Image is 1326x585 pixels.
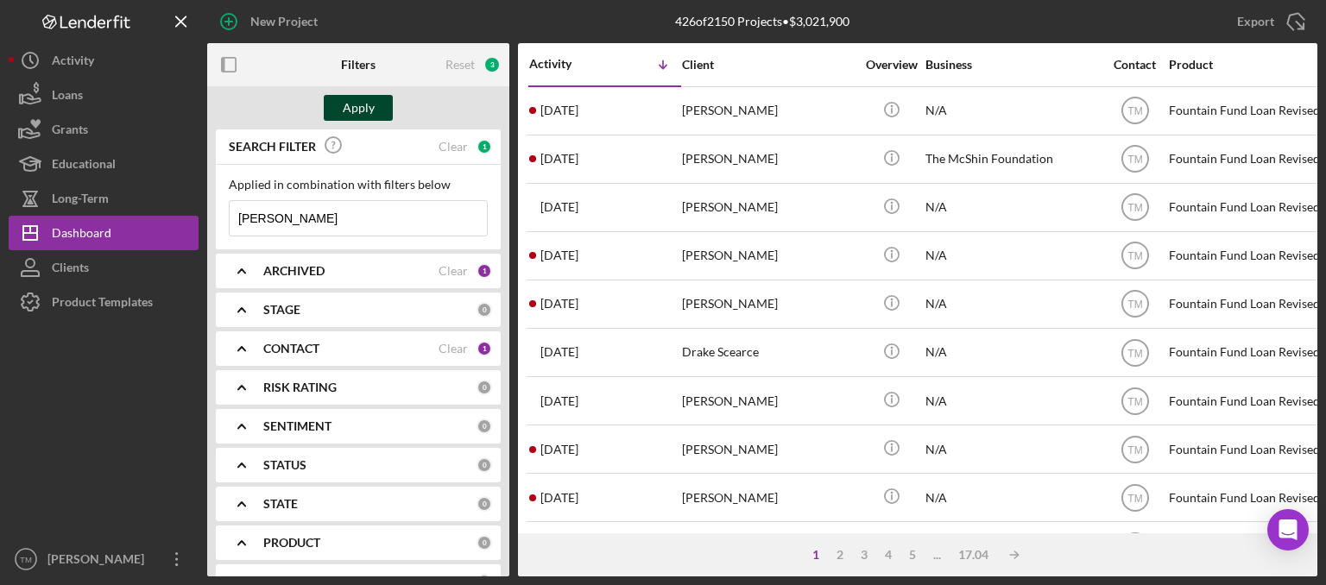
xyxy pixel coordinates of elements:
div: [PERSON_NAME] [682,523,855,569]
time: 2025-07-22 19:25 [540,491,578,505]
div: N/A [925,426,1098,472]
button: Activity [9,43,199,78]
div: [PERSON_NAME] [682,281,855,327]
time: 2025-07-23 17:50 [540,443,578,456]
div: N/A [925,475,1098,520]
button: Clients [9,250,199,285]
div: 4 [876,548,900,562]
text: TM [1127,347,1142,359]
div: N/A [925,378,1098,424]
time: 2025-08-05 14:47 [540,394,578,408]
div: 1 [477,139,492,154]
button: Grants [9,112,199,147]
div: 1 [477,263,492,279]
div: Clear [439,342,468,355]
div: Overview [859,58,924,72]
button: TM[PERSON_NAME] [9,542,199,576]
div: 5 [900,548,925,562]
time: 2025-08-05 16:08 [540,345,578,359]
div: New Project [250,4,318,39]
div: 0 [477,302,492,318]
div: Apply [343,95,375,121]
div: Educational [52,147,116,186]
button: New Project [207,4,335,39]
button: Educational [9,147,199,181]
text: TM [1127,250,1142,262]
div: The McShin Foundation [925,136,1098,182]
div: N/A [925,281,1098,327]
div: Drake Scearce [682,330,855,375]
div: Product Templates [52,285,153,324]
div: [PERSON_NAME] [682,88,855,134]
div: [PERSON_NAME] [682,475,855,520]
div: 2 [828,548,852,562]
text: TM [1127,492,1142,504]
div: Loans [52,78,83,116]
text: TM [1127,202,1142,214]
div: 0 [477,496,492,512]
text: TM [1127,299,1142,311]
time: 2025-08-14 19:52 [540,104,578,117]
button: Loans [9,78,199,112]
b: Filters [341,58,376,72]
div: 426 of 2150 Projects • $3,021,900 [675,15,849,28]
div: 1 [804,548,828,562]
b: STATE [263,497,298,511]
div: [PERSON_NAME] [682,233,855,279]
text: TM [1127,105,1142,117]
div: Business [925,58,1098,72]
div: 3 [852,548,876,562]
div: 3 [483,56,501,73]
b: STAGE [263,303,300,317]
div: ... [925,548,950,562]
b: RISK RATING [263,381,337,394]
button: Dashboard [9,216,199,250]
div: [PERSON_NAME] [43,542,155,581]
b: STATUS [263,458,306,472]
div: Dashboard [52,216,111,255]
b: SEARCH FILTER [229,140,316,154]
button: Export [1220,4,1317,39]
div: Export [1237,4,1274,39]
div: Client [682,58,855,72]
div: N/A [925,233,1098,279]
div: Long-Term [52,181,109,220]
b: ARCHIVED [263,264,325,278]
time: 2025-08-10 21:14 [540,248,578,262]
text: TM [20,555,32,564]
div: N/A [925,185,1098,230]
button: Apply [324,95,393,121]
div: Applied in combination with filters below [229,178,488,192]
div: Contact [1102,58,1167,72]
div: Activity [529,57,605,71]
div: 0 [477,418,492,434]
b: PRODUCT [263,536,320,550]
div: Clear [439,264,468,278]
time: 2025-08-14 15:49 [540,152,578,166]
div: Reset [445,58,475,72]
div: N/A [925,330,1098,375]
time: 2025-08-05 18:42 [540,297,578,311]
div: [PERSON_NAME] [682,378,855,424]
div: N/A [925,88,1098,134]
div: 0 [477,457,492,473]
div: 0 [477,535,492,550]
b: CONTACT [263,342,319,355]
div: [PERSON_NAME] [682,136,855,182]
div: [PERSON_NAME] [682,426,855,472]
text: TM [1127,395,1142,407]
div: 17.04 [950,548,997,562]
button: Long-Term [9,181,199,216]
div: Clients [52,250,89,289]
time: 2025-08-14 15:12 [540,200,578,214]
button: Product Templates [9,285,199,319]
div: 1 [477,341,492,356]
div: Activity [52,43,94,82]
div: 0 [477,380,492,395]
div: Open Intercom Messenger [1267,509,1309,550]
